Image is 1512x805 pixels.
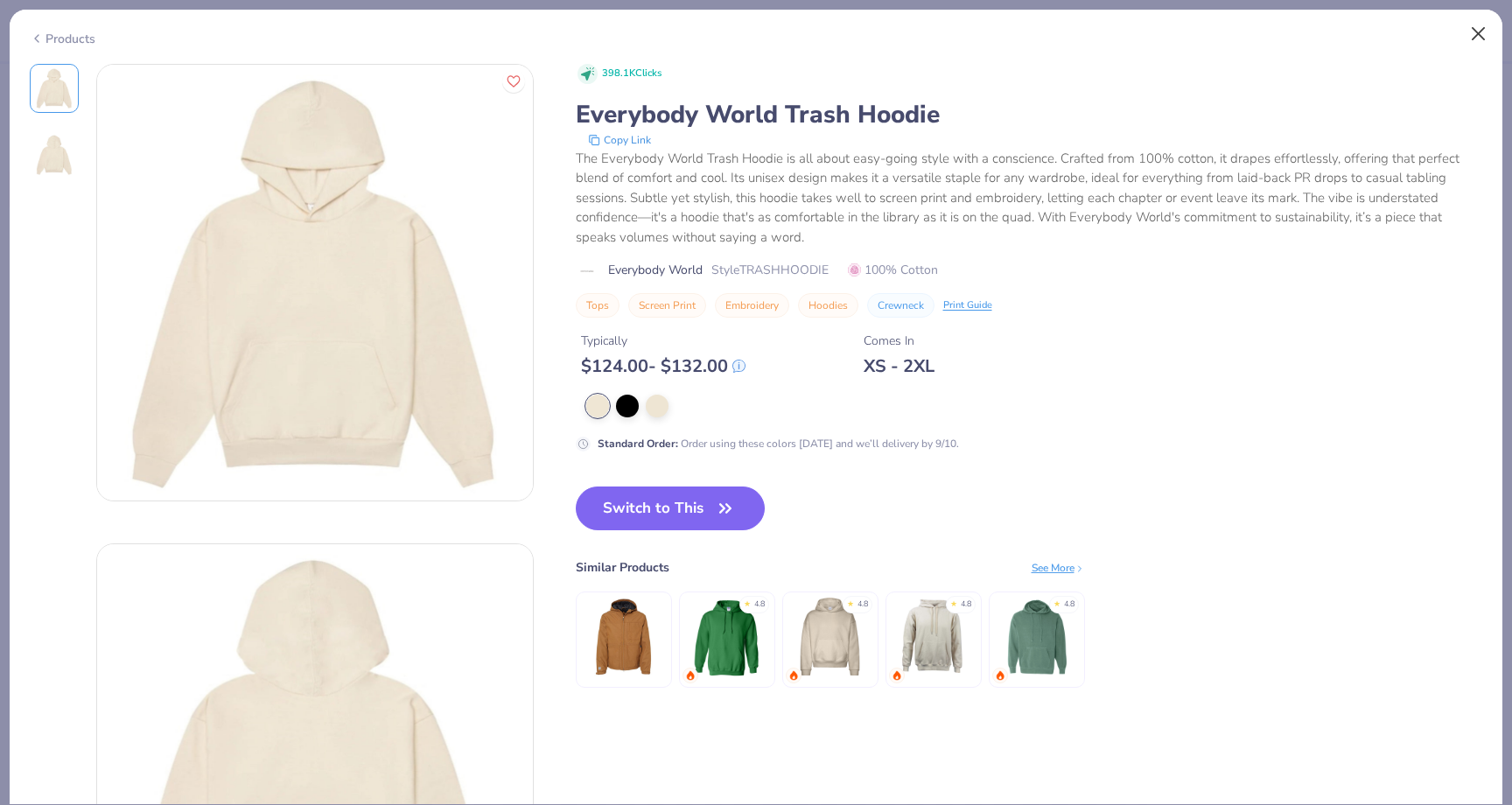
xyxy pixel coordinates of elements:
div: ★ [744,598,751,605]
button: Screen Print [628,293,706,318]
img: Back [33,134,75,176]
button: Switch to This [576,486,766,530]
button: Crewneck [867,293,934,318]
span: Everybody World [608,261,703,279]
div: 4.8 [1064,598,1074,611]
img: Front [97,65,533,500]
img: Front [33,67,75,109]
div: The Everybody World Trash Hoodie is all about easy-going style with a conscience. Crafted from 10... [576,149,1483,248]
div: Order using these colors [DATE] and we’ll delivery by 9/10. [598,436,959,451]
div: Comes In [864,332,934,350]
img: trending.gif [892,670,902,681]
div: ★ [1053,598,1060,605]
img: trending.gif [788,670,799,681]
div: Print Guide [943,298,992,313]
span: Style TRASHHOODIE [711,261,829,279]
div: XS - 2XL [864,355,934,377]
div: 4.8 [754,598,765,611]
span: 398.1K Clicks [602,66,661,81]
button: Embroidery [715,293,789,318]
span: 100% Cotton [848,261,938,279]
div: ★ [847,598,854,605]
div: ★ [950,598,957,605]
div: 4.8 [961,598,971,611]
img: trending.gif [995,670,1005,681]
div: Everybody World Trash Hoodie [576,98,1483,131]
button: copy to clipboard [583,131,656,149]
img: Gildan Adult Heavy Blend 8 Oz. 50/50 Hooded Sweatshirt [685,595,768,678]
img: Fresh Prints Bond St Hoodie [892,595,975,678]
strong: Standard Order : [598,437,678,451]
div: Products [30,30,95,48]
button: Close [1462,17,1495,51]
button: Tops [576,293,619,318]
div: $ 124.00 - $ 132.00 [581,355,745,377]
div: Similar Products [576,558,669,577]
button: Like [502,70,525,93]
div: See More [1032,560,1085,576]
img: Fresh Prints Boston Heavyweight Hoodie [788,595,871,678]
div: Typically [581,332,745,350]
img: brand logo [576,264,599,278]
button: Hoodies [798,293,858,318]
div: 4.8 [857,598,868,611]
img: Comfort Colors Adult Hooded Sweatshirt [995,595,1078,678]
img: trending.gif [685,670,696,681]
img: Dri Duck Kodiak Jacket [582,595,665,678]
